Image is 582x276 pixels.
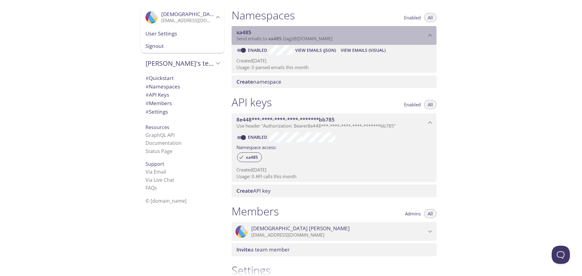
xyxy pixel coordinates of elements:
[232,95,272,109] h1: API keys
[232,8,295,22] h1: Namespaces
[237,152,262,162] div: xa485
[251,225,350,232] span: [DEMOGRAPHIC_DATA] [PERSON_NAME]
[293,45,338,55] button: View Emails (JSON)
[341,47,386,54] span: View Emails (Visual)
[232,243,436,256] div: Invite a team member
[141,27,224,40] div: User Settings
[141,55,224,71] div: Muhammad's team
[236,246,290,253] span: a team member
[401,209,424,218] button: Admins
[236,29,251,36] span: xa485
[236,246,251,253] span: Invite
[145,91,169,98] span: API Keys
[236,35,333,42] span: Send emails to . {tag} @[DOMAIN_NAME]
[141,40,224,53] div: Signout
[232,26,436,45] div: xa485 namespace
[145,83,180,90] span: Namespaces
[242,155,262,160] span: xa485
[141,82,224,91] div: Namespaces
[161,18,214,24] p: [EMAIL_ADDRESS][DOMAIN_NAME]
[236,187,271,194] span: API key
[145,83,149,90] span: #
[236,78,281,85] span: namespace
[141,99,224,108] div: Members
[552,246,570,264] iframe: Help Scout Beacon - Open
[145,198,186,204] span: © [DOMAIN_NAME]
[232,185,436,197] div: Create API Key
[400,13,424,22] button: Enabled
[145,168,166,175] a: Via Email
[145,108,149,115] span: #
[145,42,219,50] span: Signout
[145,75,174,81] span: Quickstart
[295,47,336,54] span: View Emails (JSON)
[145,100,149,107] span: #
[400,100,424,109] button: Enabled
[145,140,182,146] a: Documentation
[236,187,253,194] span: Create
[145,132,175,138] a: GraphQL API
[141,91,224,99] div: API Keys
[232,75,436,88] div: Create namespace
[236,142,276,151] label: Namespace access:
[424,13,436,22] button: All
[145,124,169,131] span: Resources
[424,100,436,109] button: All
[236,58,432,64] p: Created [DATE]
[232,222,436,241] div: Muhammad Mudassir
[236,173,432,180] p: Usage: 0 API calls this month
[236,64,432,71] p: Usage: 0 parsed emails this month
[145,108,168,115] span: Settings
[145,161,164,167] span: Support
[161,11,260,18] span: [DEMOGRAPHIC_DATA] [PERSON_NAME]
[145,59,214,68] span: [PERSON_NAME]'s team
[141,7,224,27] div: Muhammad Mudassir
[145,148,172,155] a: Status Page
[141,108,224,116] div: Team Settings
[251,232,426,238] p: [EMAIL_ADDRESS][DOMAIN_NAME]
[145,30,219,38] span: User Settings
[268,35,282,42] span: xa485
[236,78,253,85] span: Create
[338,45,388,55] button: View Emails (Visual)
[247,47,269,53] a: Enabled
[424,209,436,218] button: All
[145,185,157,191] a: FAQ
[236,167,432,173] p: Created [DATE]
[155,185,157,191] span: s
[232,205,279,218] h1: Members
[145,91,149,98] span: #
[247,134,269,140] a: Enabled
[145,75,149,81] span: #
[145,100,172,107] span: Members
[141,74,224,82] div: Quickstart
[145,177,174,183] a: Via Live Chat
